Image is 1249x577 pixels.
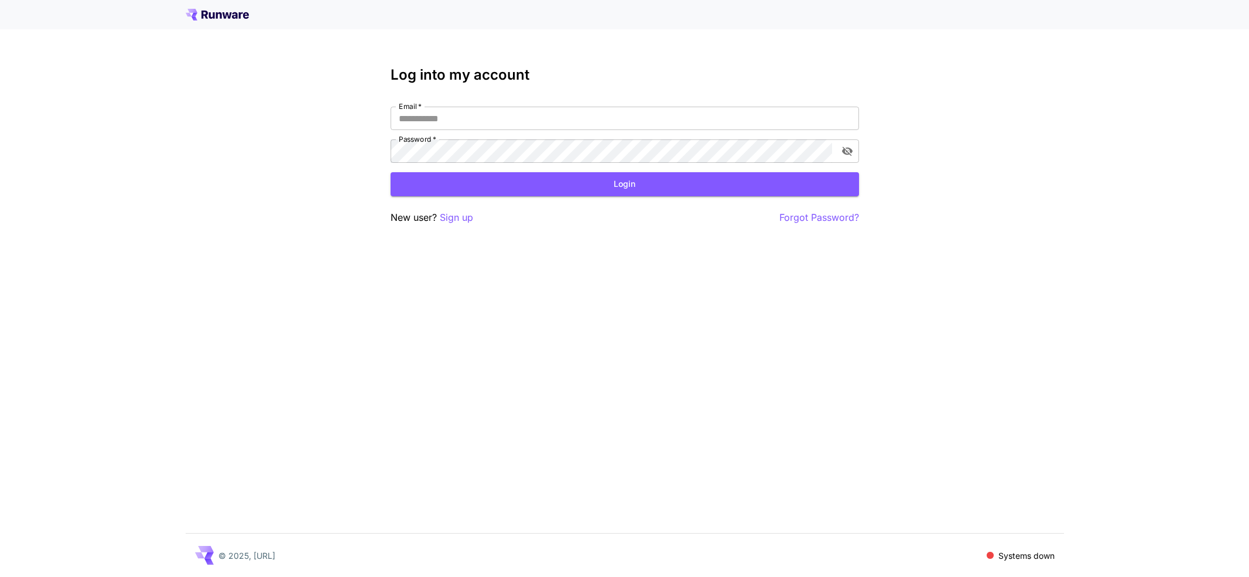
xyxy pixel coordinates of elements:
[391,67,859,83] h3: Log into my account
[399,134,436,144] label: Password
[391,172,859,196] button: Login
[218,549,275,562] p: © 2025, [URL]
[998,549,1055,562] p: Systems down
[399,101,422,111] label: Email
[440,210,473,225] button: Sign up
[391,210,473,225] p: New user?
[837,141,858,162] button: toggle password visibility
[779,210,859,225] button: Forgot Password?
